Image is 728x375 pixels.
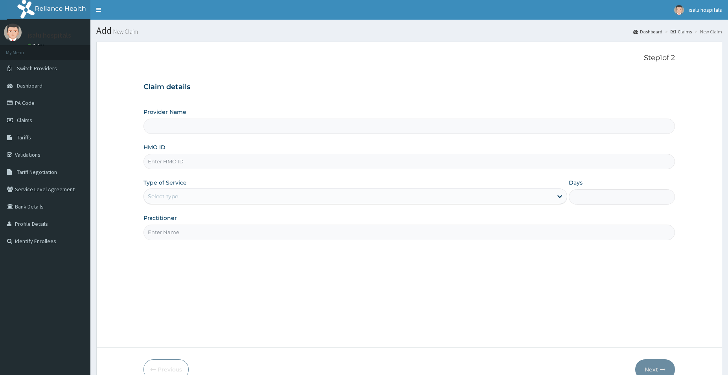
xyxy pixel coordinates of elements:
[671,28,692,35] a: Claims
[17,117,32,124] span: Claims
[143,179,187,187] label: Type of Service
[17,82,42,89] span: Dashboard
[28,43,46,48] a: Online
[17,168,57,176] span: Tariff Negotiation
[674,5,684,15] img: User Image
[143,54,675,62] p: Step 1 of 2
[143,83,675,91] h3: Claim details
[569,179,583,187] label: Days
[689,6,722,13] span: isalu hospitals
[143,143,165,151] label: HMO ID
[143,108,186,116] label: Provider Name
[4,24,22,41] img: User Image
[112,29,138,35] small: New Claim
[148,192,178,200] div: Select type
[17,134,31,141] span: Tariffs
[28,32,71,39] p: isalu hospitals
[143,154,675,169] input: Enter HMO ID
[17,65,57,72] span: Switch Providers
[693,28,722,35] li: New Claim
[143,225,675,240] input: Enter Name
[143,214,177,222] label: Practitioner
[633,28,662,35] a: Dashboard
[96,26,722,36] h1: Add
